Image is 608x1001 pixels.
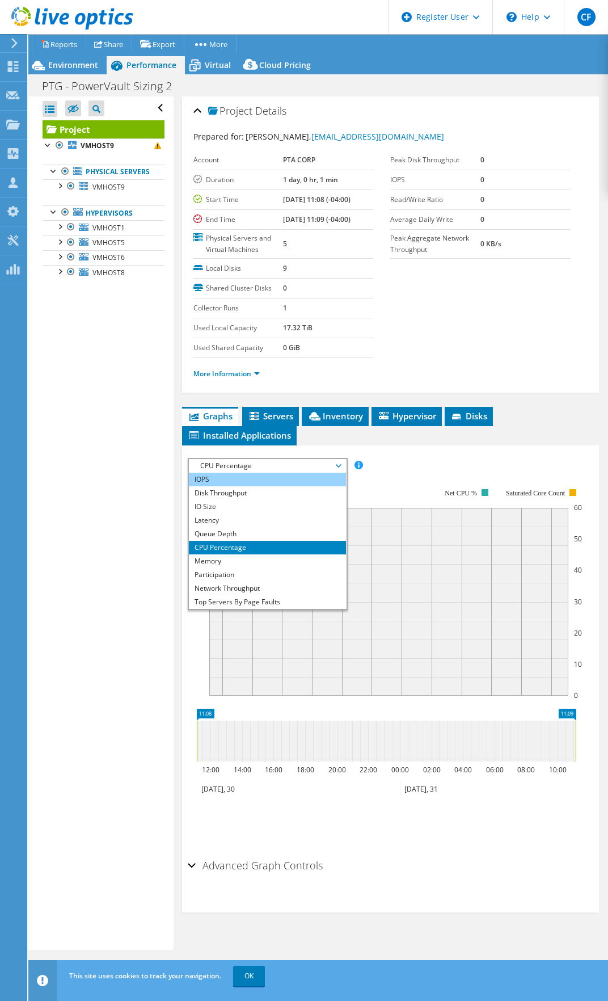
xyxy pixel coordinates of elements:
b: [DATE] 11:08 (-04:00) [283,195,351,204]
li: CPU Percentage [189,541,346,554]
span: Inventory [307,410,363,422]
span: Cloud Pricing [259,60,311,70]
text: 22:00 [359,765,377,775]
li: Participation [189,568,346,582]
span: Details [255,104,286,117]
label: Prepared for: [193,131,244,142]
span: Project [208,106,252,117]
span: Hypervisor [377,410,436,422]
text: 00:00 [391,765,408,775]
span: VMHOST1 [92,223,125,233]
svg: \n [506,12,517,22]
a: Share [86,35,132,53]
li: Top Servers By Page Faults [189,595,346,609]
a: VMHOST6 [43,250,164,265]
b: PTA CORP [283,155,315,165]
label: End Time [193,214,284,225]
a: Hypervisors [43,205,164,220]
a: Reports [32,35,86,53]
span: Disks [450,410,487,422]
span: Servers [248,410,293,422]
span: Performance [126,60,176,70]
label: Shared Cluster Disks [193,283,284,294]
b: 5 [283,239,287,249]
label: Peak Disk Throughput [390,154,480,166]
span: VMHOST8 [92,268,125,277]
label: Average Daily Write [390,214,480,225]
li: IOPS [189,473,346,486]
a: Export [132,35,184,53]
li: Network Throughput [189,582,346,595]
span: Installed Applications [188,430,291,441]
b: VMHOST9 [81,141,114,150]
text: 16:00 [264,765,282,775]
label: Account [193,154,284,166]
span: VMHOST5 [92,238,125,247]
b: 17.32 TiB [283,323,313,333]
text: 02:00 [423,765,440,775]
a: More [184,35,237,53]
span: Graphs [188,410,233,422]
text: Saturated Core Count [506,489,565,497]
b: [DATE] 11:09 (-04:00) [283,214,351,224]
b: 1 [283,303,287,313]
text: 08:00 [517,765,534,775]
a: VMHOST9 [43,179,164,194]
h1: PTG - PowerVault Sizing 2 [37,80,189,92]
text: 60 [574,503,582,512]
label: Physical Servers and Virtual Machines [193,233,284,255]
li: Disk Throughput [189,486,346,500]
a: VMHOST9 [43,138,164,153]
text: 14:00 [233,765,251,775]
label: Read/Write Ratio [390,194,480,205]
li: Queue Depth [189,527,346,541]
text: 10 [574,659,582,669]
label: Local Disks [193,263,284,274]
text: 0 [574,691,578,700]
label: Peak Aggregate Network Throughput [390,233,480,255]
b: 0 [283,283,287,293]
h2: Advanced Graph Controls [188,854,323,877]
b: 9 [283,263,287,273]
a: Physical Servers [43,165,164,179]
text: 30 [574,597,582,607]
b: 0 [480,155,484,165]
a: More Information [193,369,260,378]
text: 12:00 [201,765,219,775]
span: CPU Percentage [195,459,340,473]
label: Used Local Capacity [193,322,284,334]
text: 20:00 [328,765,345,775]
li: IO Size [189,500,346,514]
b: 0 [480,214,484,224]
label: Duration [193,174,284,186]
b: 1 day, 0 hr, 1 min [283,175,338,184]
text: 10:00 [548,765,566,775]
span: VMHOST9 [92,182,125,192]
b: 0 [480,195,484,204]
a: VMHOST5 [43,235,164,250]
text: 04:00 [454,765,471,775]
span: This site uses cookies to track your navigation. [69,971,221,981]
text: 20 [574,628,582,638]
b: 0 [480,175,484,184]
text: 50 [574,534,582,544]
a: VMHOST1 [43,220,164,235]
li: Memory [189,554,346,568]
span: [PERSON_NAME], [246,131,444,142]
a: Project [43,120,164,138]
a: OK [233,966,265,986]
span: CF [577,8,596,26]
b: 0 GiB [283,343,300,352]
label: IOPS [390,174,480,186]
span: Virtual [205,60,231,70]
li: Latency [189,514,346,527]
span: VMHOST6 [92,253,125,262]
span: Environment [48,60,98,70]
label: Start Time [193,194,284,205]
text: 40 [574,565,582,575]
text: 18:00 [296,765,314,775]
a: VMHOST8 [43,265,164,280]
a: [EMAIL_ADDRESS][DOMAIN_NAME] [311,131,444,142]
label: Collector Runs [193,302,284,314]
text: 06:00 [485,765,503,775]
